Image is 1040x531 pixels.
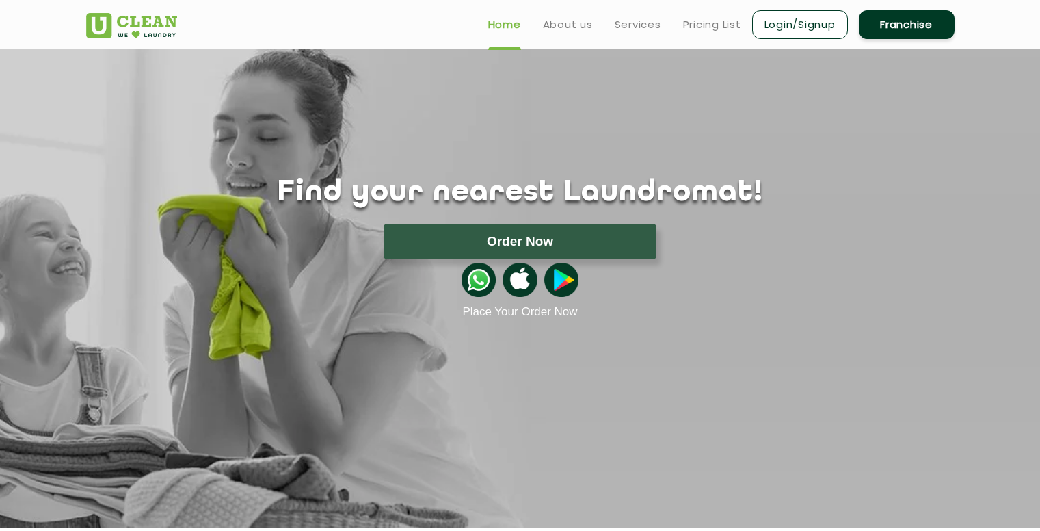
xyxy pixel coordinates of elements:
[543,16,593,33] a: About us
[462,305,577,319] a: Place Your Order Now
[384,224,656,259] button: Order Now
[544,263,578,297] img: playstoreicon.png
[462,263,496,297] img: whatsappicon.png
[503,263,537,297] img: apple-icon.png
[76,176,965,210] h1: Find your nearest Laundromat!
[859,10,955,39] a: Franchise
[86,13,177,38] img: UClean Laundry and Dry Cleaning
[488,16,521,33] a: Home
[752,10,848,39] a: Login/Signup
[683,16,741,33] a: Pricing List
[615,16,661,33] a: Services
